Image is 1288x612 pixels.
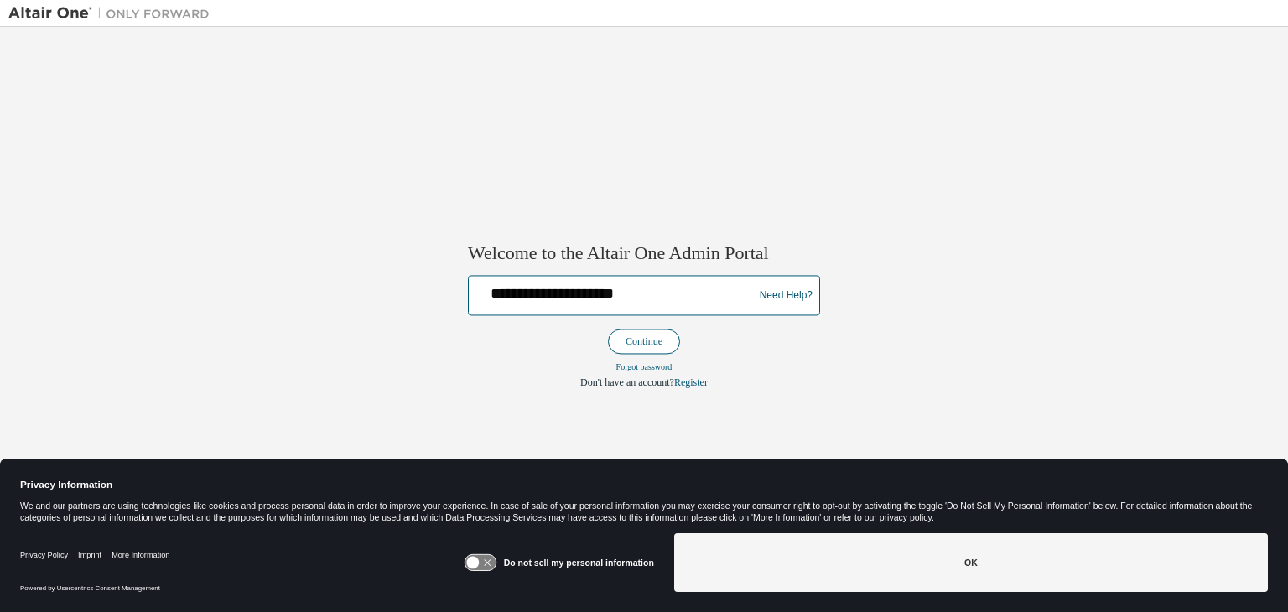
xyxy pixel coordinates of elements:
img: Altair One [8,5,218,22]
a: Register [674,377,708,389]
a: Forgot password [616,363,673,372]
h2: Welcome to the Altair One Admin Portal [468,241,820,265]
span: Don't have an account? [580,377,674,389]
button: Continue [608,329,680,355]
a: Need Help? [760,295,813,296]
